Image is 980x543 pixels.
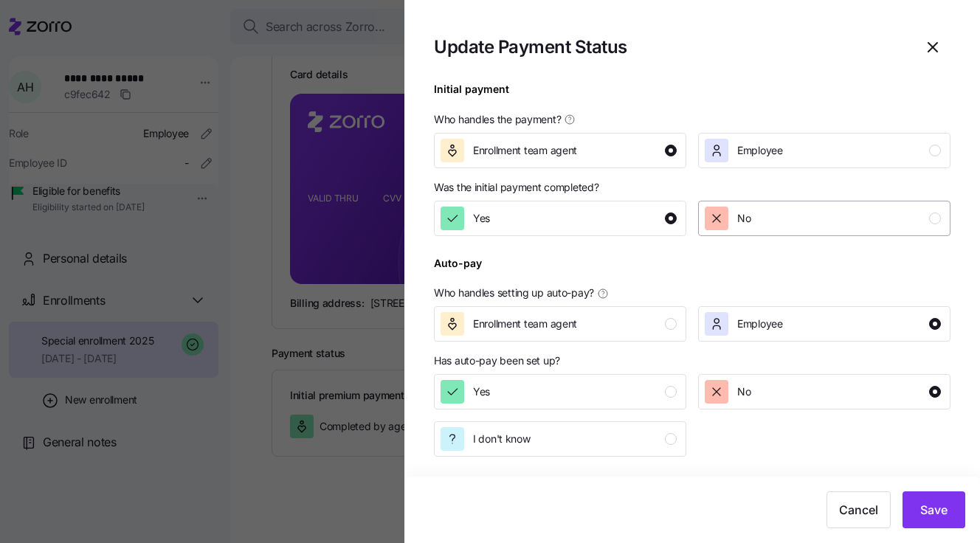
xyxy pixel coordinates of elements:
span: Enrollment team agent [473,317,577,331]
span: Save [920,501,948,519]
button: Cancel [827,491,891,528]
h1: Update Payment Status [434,35,903,58]
span: Yes [473,211,490,226]
span: No [737,384,750,399]
span: Employee [737,317,783,331]
span: Who handles the payment? [434,112,561,127]
span: No [737,211,750,226]
span: Cancel [839,501,878,519]
span: Yes [473,384,490,399]
div: Initial payment [434,81,509,109]
button: Save [903,491,965,528]
span: Was the initial payment completed? [434,180,598,195]
span: I don't know [473,432,531,446]
span: Enrollment team agent [473,143,577,158]
span: Employee [737,143,783,158]
div: Auto-pay [434,255,482,283]
span: Who handles setting up auto-pay? [434,286,594,300]
span: Has auto-pay been set up? [434,353,560,368]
